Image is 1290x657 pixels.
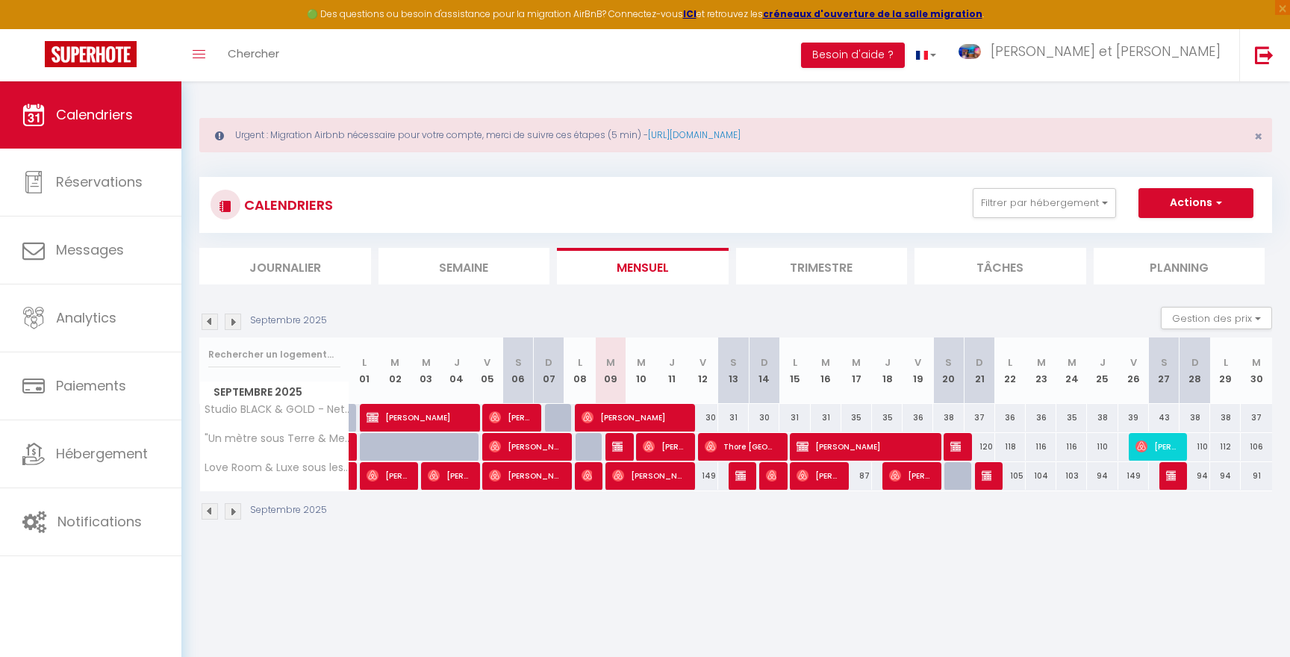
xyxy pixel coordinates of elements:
[683,7,697,20] a: ICI
[1252,355,1261,370] abbr: M
[763,7,982,20] a: créneaux d'ouverture de la salle migration
[56,308,116,327] span: Analytics
[1056,462,1087,490] div: 103
[945,355,952,370] abbr: S
[965,433,995,461] div: 120
[688,337,718,404] th: 12
[872,337,903,404] th: 18
[612,461,684,490] span: [PERSON_NAME]
[202,433,352,444] span: "Un mètre sous Terre & Mer" SPA-Wellness-Loveroom
[390,355,399,370] abbr: M
[1180,337,1210,404] th: 28
[564,337,595,404] th: 08
[503,337,534,404] th: 06
[56,240,124,259] span: Messages
[489,403,530,432] span: [PERSON_NAME]
[422,355,431,370] abbr: M
[995,462,1026,490] div: 105
[349,462,357,491] a: [PERSON_NAME]
[749,404,779,432] div: 30
[349,337,380,404] th: 01
[612,432,623,461] span: Nada El yagoubi
[228,46,279,61] span: Chercher
[250,503,327,517] p: Septembre 2025
[965,404,995,432] div: 37
[367,461,408,490] span: [PERSON_NAME]
[1118,404,1149,432] div: 39
[973,188,1116,218] button: Filtrer par hébergement
[811,404,841,432] div: 31
[811,337,841,404] th: 16
[889,461,930,490] span: [PERSON_NAME]
[1100,355,1106,370] abbr: J
[933,404,964,432] div: 38
[718,337,749,404] th: 13
[841,337,872,404] th: 17
[56,105,133,124] span: Calendriers
[378,248,550,284] li: Semaine
[489,432,561,461] span: [PERSON_NAME]
[995,433,1026,461] div: 118
[57,512,142,531] span: Notifications
[995,337,1026,404] th: 22
[1210,337,1241,404] th: 29
[202,404,352,415] span: Studio BLACK & GOLD - Netflix - Wifi - Gare 2 minutes
[1241,337,1272,404] th: 30
[885,355,891,370] abbr: J
[903,404,933,432] div: 36
[56,444,148,463] span: Hébergement
[1026,433,1056,461] div: 116
[1118,337,1149,404] th: 26
[914,355,921,370] abbr: V
[657,337,688,404] th: 11
[852,355,861,370] abbr: M
[1224,355,1228,370] abbr: L
[208,341,340,368] input: Rechercher un logement...
[699,355,706,370] abbr: V
[648,128,741,141] a: [URL][DOMAIN_NAME]
[797,432,929,461] span: [PERSON_NAME]
[199,118,1272,152] div: Urgent : Migration Airbnb nécessaire pour votre compte, merci de suivre ces étapes (5 min) -
[1191,355,1199,370] abbr: D
[1087,404,1118,432] div: 38
[1130,355,1137,370] abbr: V
[1241,462,1272,490] div: 91
[1056,433,1087,461] div: 116
[380,337,411,404] th: 02
[1135,432,1177,461] span: [PERSON_NAME]
[950,432,961,461] span: [PERSON_NAME]
[1118,462,1149,490] div: 149
[793,355,797,370] abbr: L
[1056,337,1087,404] th: 24
[914,248,1086,284] li: Tâches
[637,355,646,370] abbr: M
[557,248,729,284] li: Mensuel
[578,355,582,370] abbr: L
[199,248,371,284] li: Journalier
[1087,433,1118,461] div: 110
[1161,355,1168,370] abbr: S
[1241,433,1272,461] div: 106
[1149,404,1180,432] div: 43
[1210,433,1241,461] div: 112
[1138,188,1253,218] button: Actions
[705,432,776,461] span: Thore [GEOGRAPHIC_DATA]
[12,6,57,51] button: Ouvrir le widget de chat LiveChat
[1180,404,1210,432] div: 38
[735,461,746,490] span: [PERSON_NAME]
[202,462,352,473] span: Love Room & Luxe sous les colombages d'Alsace
[1210,404,1241,432] div: 38
[766,461,776,490] span: [PERSON_NAME]
[595,337,626,404] th: 09
[626,337,656,404] th: 10
[959,44,981,59] img: ...
[545,355,552,370] abbr: D
[515,355,522,370] abbr: S
[1180,462,1210,490] div: 94
[484,355,490,370] abbr: V
[801,43,905,68] button: Besoin d'aide ?
[45,41,137,67] img: Super Booking
[718,404,749,432] div: 31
